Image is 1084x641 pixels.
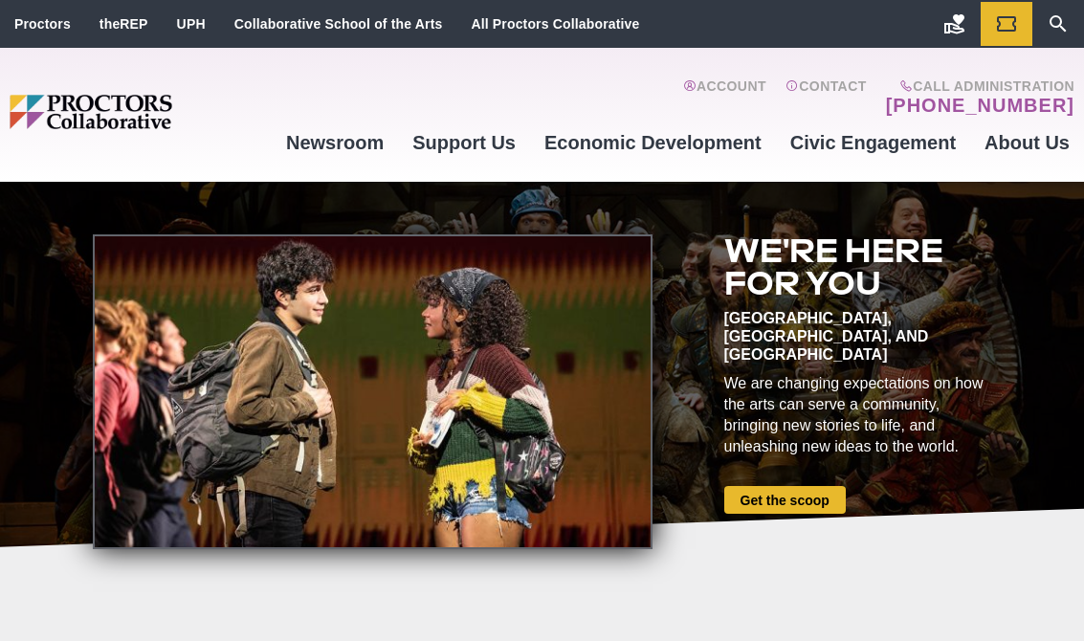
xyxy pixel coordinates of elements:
a: About Us [970,117,1084,168]
div: [GEOGRAPHIC_DATA], [GEOGRAPHIC_DATA], and [GEOGRAPHIC_DATA] [724,309,992,364]
div: We are changing expectations on how the arts can serve a community, bringing new stories to life,... [724,373,992,457]
a: theREP [100,16,148,32]
a: Support Us [398,117,530,168]
a: Account [683,78,766,117]
h2: We're here for you [724,234,992,299]
a: Proctors [14,16,71,32]
a: [PHONE_NUMBER] [886,94,1074,117]
a: UPH [177,16,206,32]
a: Civic Engagement [776,117,970,168]
a: Economic Development [530,117,776,168]
span: Call Administration [880,78,1074,94]
a: All Proctors Collaborative [471,16,639,32]
a: Get the scoop [724,486,846,514]
a: Contact [785,78,867,117]
a: Search [1032,2,1084,46]
a: Collaborative School of the Arts [234,16,443,32]
a: Newsroom [272,117,398,168]
img: Proctors logo [10,95,272,130]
